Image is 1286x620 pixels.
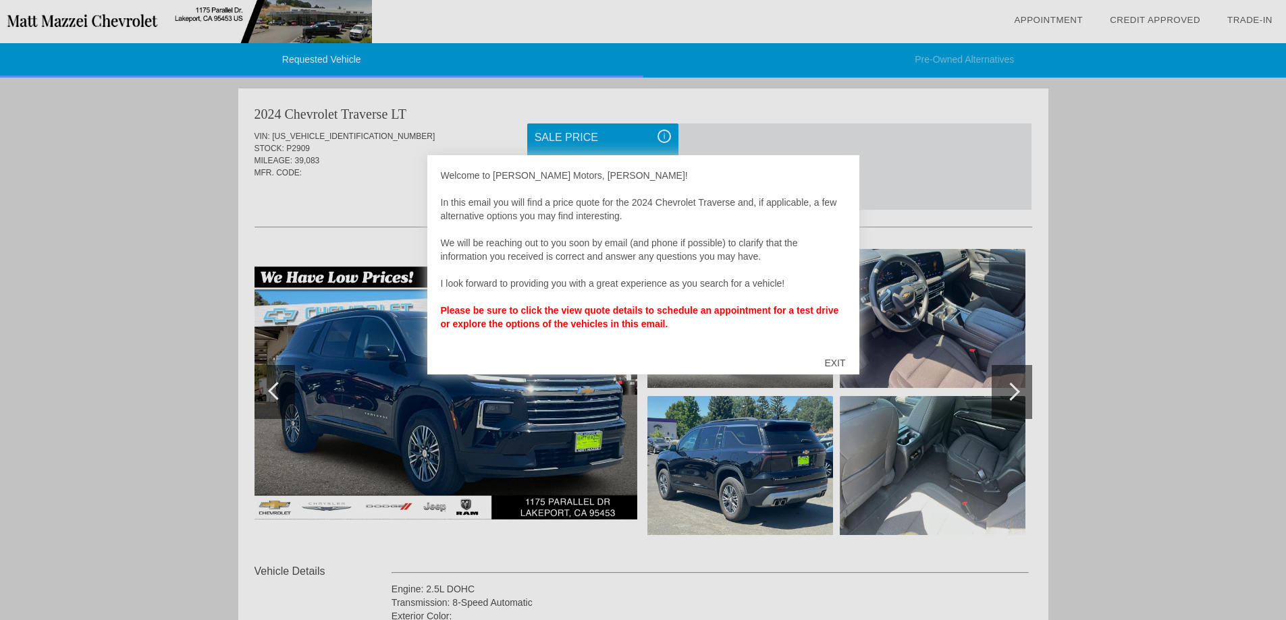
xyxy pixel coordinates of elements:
[441,169,846,344] div: Welcome to [PERSON_NAME] Motors, [PERSON_NAME]! In this email you will find a price quote for the...
[441,305,839,329] b: Please be sure to click the view quote details to schedule an appointment for a test drive or exp...
[1227,15,1272,25] a: Trade-In
[1014,15,1083,25] a: Appointment
[811,343,859,383] div: EXIT
[1110,15,1200,25] a: Credit Approved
